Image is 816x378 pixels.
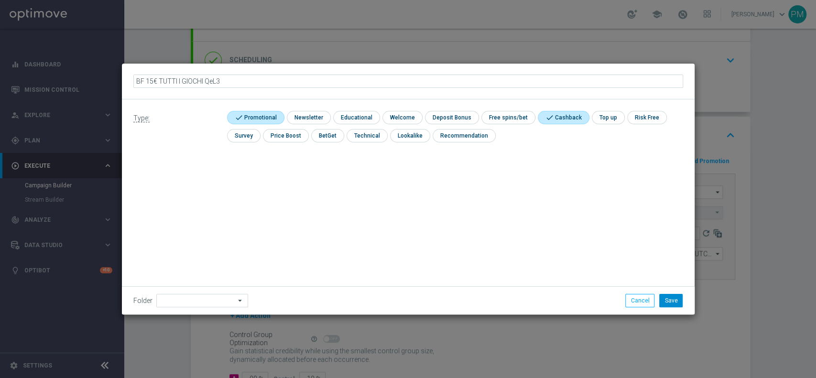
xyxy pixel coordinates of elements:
input: New Action [133,75,683,88]
button: Cancel [625,294,654,307]
span: Type: [133,114,150,122]
button: Save [659,294,683,307]
label: Folder [133,297,152,305]
i: arrow_drop_down [236,294,245,307]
